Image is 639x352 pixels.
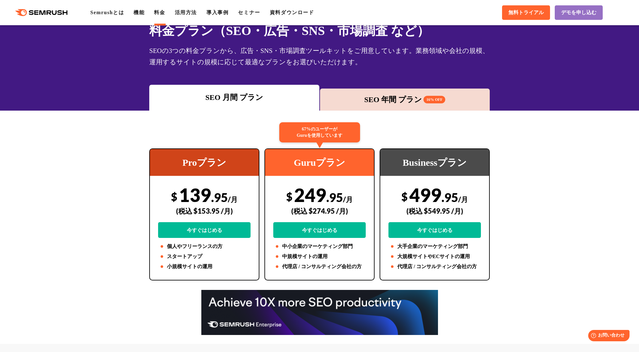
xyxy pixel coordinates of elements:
span: $ [171,190,177,203]
div: (税込 $153.95 /月) [158,200,251,222]
span: /月 [228,195,238,204]
div: 139 [158,184,251,238]
a: デモを申し込む [555,5,603,20]
li: 大規模サイトやECサイトの運用 [388,253,481,260]
span: .95 [441,190,458,205]
li: 大手企業のマーケティング部門 [388,243,481,250]
a: セミナー [238,10,260,15]
div: SEO 年間 プラン [323,94,487,105]
li: 中規模サイトの運用 [273,253,366,260]
h1: 料金プラン（SEO・広告・SNS・市場調査 など） [149,21,490,40]
a: 料金 [154,10,165,15]
div: (税込 $274.95 /月) [273,200,366,222]
span: $ [401,190,408,203]
div: 499 [388,184,481,238]
li: 代理店 / コンサルティング会社の方 [388,263,481,270]
a: 今すぐはじめる [158,222,251,238]
li: スタートアップ [158,253,251,260]
a: 今すぐはじめる [273,222,366,238]
a: 導入事例 [206,10,228,15]
div: 249 [273,184,366,238]
a: 活用方法 [175,10,197,15]
div: Proプラン [150,149,259,176]
li: 個人やフリーランスの方 [158,243,251,250]
span: /月 [343,195,353,204]
a: Semrushとは [90,10,124,15]
div: SEO 月間 プラン [152,92,316,103]
li: 中小企業のマーケティング部門 [273,243,366,250]
span: 無料トライアル [508,9,544,16]
div: (税込 $549.95 /月) [388,200,481,222]
span: /月 [458,195,468,204]
li: 小規模サイトの運用 [158,263,251,270]
iframe: Help widget launcher [583,327,632,345]
span: 16% OFF [423,96,445,103]
a: 無料トライアル [502,5,550,20]
span: .95 [326,190,343,205]
div: Guruプラン [265,149,374,176]
span: .95 [211,190,228,205]
div: SEOの3つの料金プランから、広告・SNS・市場調査ツールキットをご用意しています。業務領域や会社の規模、運用するサイトの規模に応じて最適なプランをお選びいただけます。 [149,45,490,68]
span: デモを申し込む [561,9,596,16]
li: 代理店 / コンサルティング会社の方 [273,263,366,270]
a: 今すぐはじめる [388,222,481,238]
span: $ [286,190,293,203]
a: 機能 [133,10,145,15]
a: 資料ダウンロード [270,10,314,15]
div: Businessプラン [380,149,489,176]
div: 67%のユーザーが Guruを使用しています [279,122,360,142]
